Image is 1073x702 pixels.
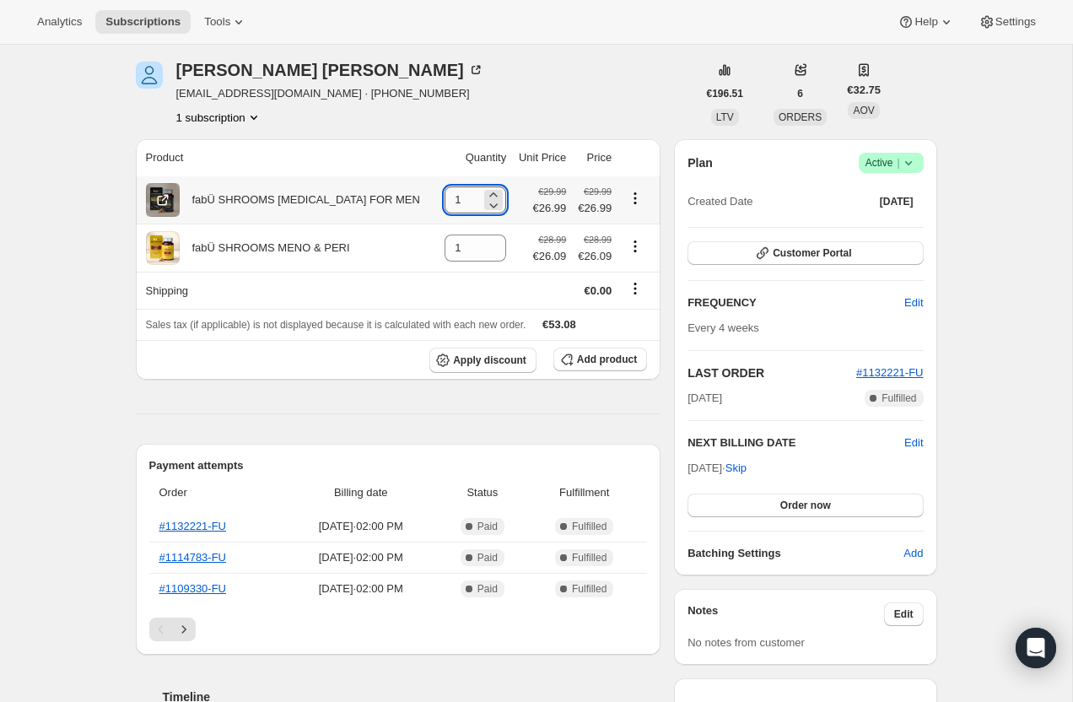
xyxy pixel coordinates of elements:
button: Edit [884,602,924,626]
th: Quantity [437,139,511,176]
span: LTV [716,111,734,123]
h2: Payment attempts [149,457,648,474]
small: €29.99 [538,186,566,197]
button: Tools [194,10,257,34]
span: ORDERS [779,111,822,123]
span: Created Date [687,193,752,210]
span: [DATE] [687,390,722,407]
span: €26.99 [576,200,612,217]
span: Fulfilled [572,520,607,533]
a: #1132221-FU [159,520,227,532]
img: product img [146,231,180,265]
span: No notes from customer [687,636,805,649]
div: [PERSON_NAME] [PERSON_NAME] [176,62,484,78]
button: Shipping actions [622,279,649,298]
th: Order [149,474,283,511]
button: Customer Portal [687,241,923,265]
button: Product actions [176,109,262,126]
th: Price [571,139,617,176]
span: Skip [725,460,747,477]
span: Edit [894,607,914,621]
button: Apply discount [429,348,536,373]
span: [DATE] · [687,462,747,474]
a: #1114783-FU [159,551,227,564]
span: Apply discount [453,354,526,367]
span: Deirdre Lindy [136,62,163,89]
span: Edit [904,294,923,311]
span: Every 4 weeks [687,321,759,334]
button: 6 [787,82,813,105]
div: fabÜ SHROOMS MENO & PERI [180,240,350,256]
span: Add product [577,353,637,366]
div: Open Intercom Messenger [1016,628,1056,668]
div: fabÜ SHROOMS [MEDICAL_DATA] FOR MEN [180,192,420,208]
h2: Plan [687,154,713,171]
span: Paid [477,551,498,564]
nav: Pagination [149,618,648,641]
span: Sales tax (if applicable) is not displayed because it is calculated with each new order. [146,319,526,331]
button: Subscriptions [95,10,191,34]
span: Paid [477,520,498,533]
span: Billing date [288,484,434,501]
button: Order now [687,494,923,517]
h2: NEXT BILLING DATE [687,435,904,451]
button: Product actions [622,189,649,208]
button: €196.51 [697,82,753,105]
button: Add product [553,348,647,371]
span: Fulfilled [572,582,607,596]
span: €26.99 [533,200,567,217]
span: | [897,156,899,170]
button: Edit [904,435,923,451]
span: Status [444,484,522,501]
span: Help [914,15,937,29]
th: Unit Price [511,139,571,176]
span: AOV [853,105,874,116]
span: [DATE] · 02:00 PM [288,580,434,597]
button: [DATE] [870,190,924,213]
span: Active [865,154,917,171]
button: Help [887,10,964,34]
span: Add [903,545,923,562]
button: Edit [894,289,933,316]
th: Product [136,139,437,176]
span: Settings [995,15,1036,29]
h2: FREQUENCY [687,294,904,311]
h6: Batching Settings [687,545,903,562]
span: Order now [780,499,831,512]
span: [DATE] [880,195,914,208]
span: Fulfilled [882,391,916,405]
small: €28.99 [538,235,566,245]
span: €196.51 [707,87,743,100]
a: #1109330-FU [159,582,227,595]
button: Product actions [622,237,649,256]
span: Fulfillment [531,484,637,501]
button: Add [893,540,933,567]
small: €28.99 [584,235,612,245]
th: Shipping [136,272,437,309]
span: [DATE] · 02:00 PM [288,518,434,535]
span: 6 [797,87,803,100]
button: Settings [968,10,1046,34]
h3: Notes [687,602,884,626]
small: €29.99 [584,186,612,197]
a: #1132221-FU [856,366,924,379]
button: Next [172,618,196,641]
img: product img [146,183,180,217]
button: Analytics [27,10,92,34]
span: Paid [477,582,498,596]
span: €26.09 [576,248,612,265]
span: €53.08 [542,318,576,331]
h2: LAST ORDER [687,364,856,381]
span: [EMAIL_ADDRESS][DOMAIN_NAME] · [PHONE_NUMBER] [176,85,484,102]
button: #1132221-FU [856,364,924,381]
span: €32.75 [847,82,881,99]
span: Tools [204,15,230,29]
button: Skip [715,455,757,482]
span: Fulfilled [572,551,607,564]
span: €0.00 [585,284,612,297]
span: Customer Portal [773,246,851,260]
span: Subscriptions [105,15,181,29]
span: [DATE] · 02:00 PM [288,549,434,566]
